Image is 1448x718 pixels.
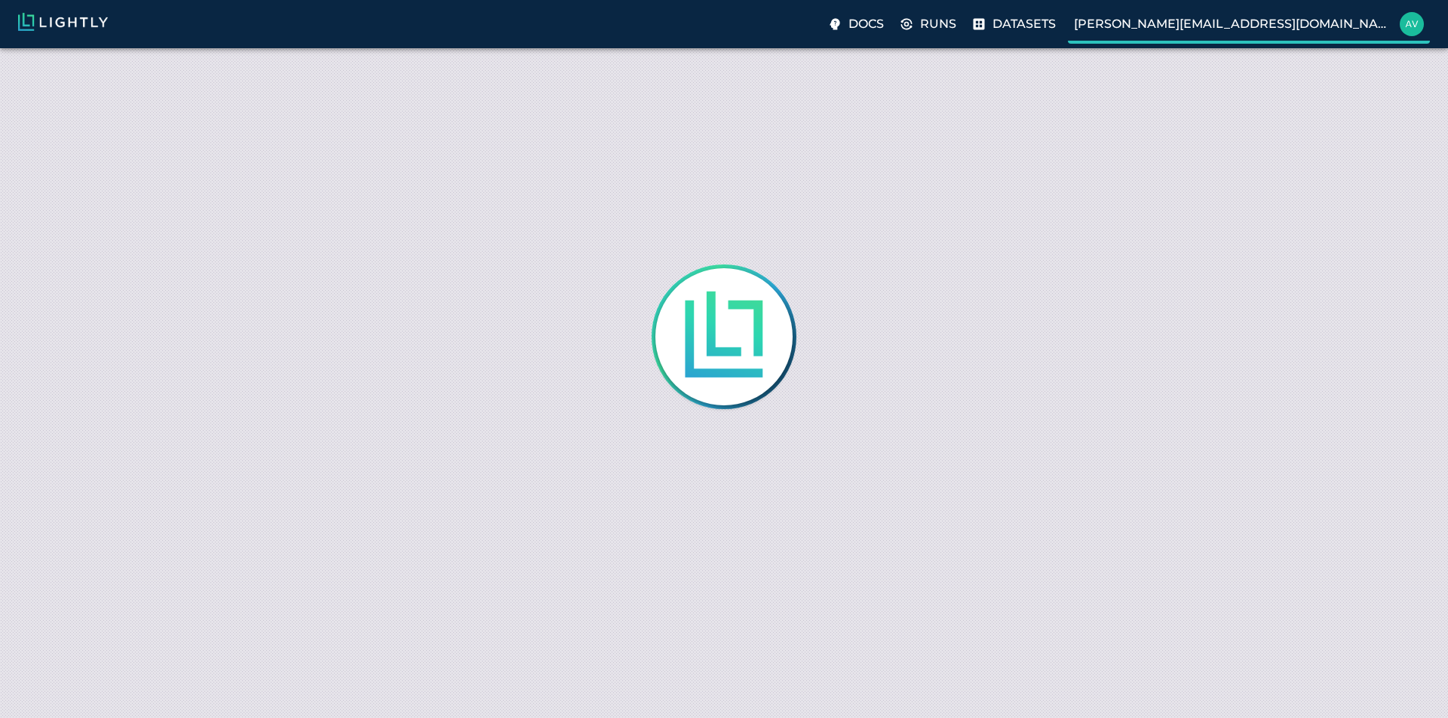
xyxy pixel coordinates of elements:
[1068,8,1430,41] a: [PERSON_NAME][EMAIL_ADDRESS][DOMAIN_NAME]avgustavo@alu.ufc.br
[18,13,108,31] img: Lightly
[992,15,1056,33] p: Datasets
[848,15,884,33] p: Docs
[1400,12,1424,36] img: avgustavo@alu.ufc.br
[824,11,890,38] label: Docs
[920,15,956,33] p: Runs
[1068,8,1430,44] label: [PERSON_NAME][EMAIL_ADDRESS][DOMAIN_NAME]avgustavo@alu.ufc.br
[968,11,1062,38] label: Datasets
[896,11,962,38] label: Runs
[1074,15,1394,33] p: [PERSON_NAME][EMAIL_ADDRESS][DOMAIN_NAME]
